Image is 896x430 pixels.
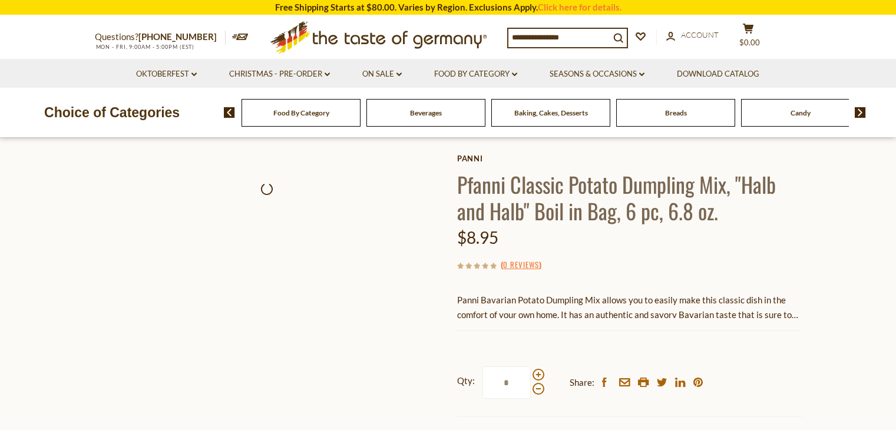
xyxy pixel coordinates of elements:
span: MON - FRI, 9:00AM - 5:00PM (EST) [95,44,195,50]
a: Panni [457,154,802,163]
strong: Qty: [457,373,475,388]
span: $0.00 [739,38,760,47]
a: Christmas - PRE-ORDER [229,68,330,81]
p: Panni Bavarian Potato Dumpling Mix allows you to easily make this classic dish in the comfort of ... [457,293,802,322]
a: Beverages [410,108,442,117]
a: Food By Category [434,68,517,81]
span: Account [681,30,719,39]
a: 0 Reviews [503,259,539,272]
img: next arrow [855,107,866,118]
a: Breads [665,108,687,117]
a: Click here for details. [538,2,621,12]
span: Share: [570,375,594,390]
p: Questions? [95,29,226,45]
a: Candy [791,108,811,117]
a: Baking, Cakes, Desserts [514,108,588,117]
input: Qty: [482,366,531,399]
span: $8.95 [457,227,498,247]
img: previous arrow [224,107,235,118]
a: On Sale [362,68,402,81]
button: $0.00 [731,23,766,52]
a: Food By Category [273,108,329,117]
a: Account [666,29,719,42]
a: [PHONE_NUMBER] [138,31,217,42]
a: Seasons & Occasions [550,68,644,81]
a: Download Catalog [677,68,759,81]
span: ( ) [501,259,541,270]
a: Oktoberfest [136,68,197,81]
h1: Pfanni Classic Potato Dumpling Mix, "Halb and Halb" Boil in Bag, 6 pc, 6.8 oz. [457,171,802,224]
